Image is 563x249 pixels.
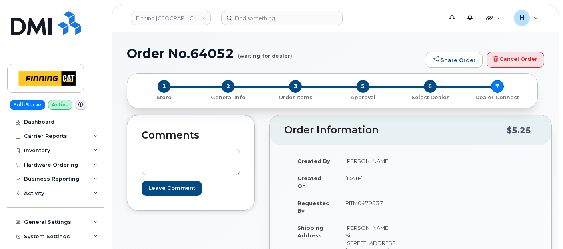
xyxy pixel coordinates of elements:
strong: Shipping Address [297,225,323,239]
a: 6 Select Dealer [397,93,464,101]
a: 1 Store [134,93,194,101]
td: RITM0479937 [338,194,405,219]
h1: Order No.64052 [127,46,422,60]
p: Select Dealer [400,94,461,101]
strong: Created On [297,175,321,189]
a: 2 General Info [194,93,262,101]
div: $5.25 [507,122,531,138]
input: Leave Comment [142,181,202,196]
strong: Created By [297,158,330,164]
a: 5 Approval [329,93,397,101]
p: Order Items [265,94,326,101]
p: Approval [333,94,393,101]
h2: Comments [142,130,240,141]
p: General Info [198,94,258,101]
p: Store [137,94,191,101]
span: 1 [158,80,170,93]
a: 3 Order Items [262,93,329,101]
a: Cancel Order [487,52,544,68]
strong: Requested By [297,200,330,214]
a: Share Order [426,52,483,68]
span: 2 [222,80,234,93]
small: (waiting for dealer) [238,46,292,59]
span: 6 [424,80,437,93]
td: [PERSON_NAME] [338,152,405,170]
span: 5 [357,80,369,93]
h2: Order Information [284,124,507,136]
td: [DATE] [338,169,405,194]
span: 3 [289,80,302,93]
